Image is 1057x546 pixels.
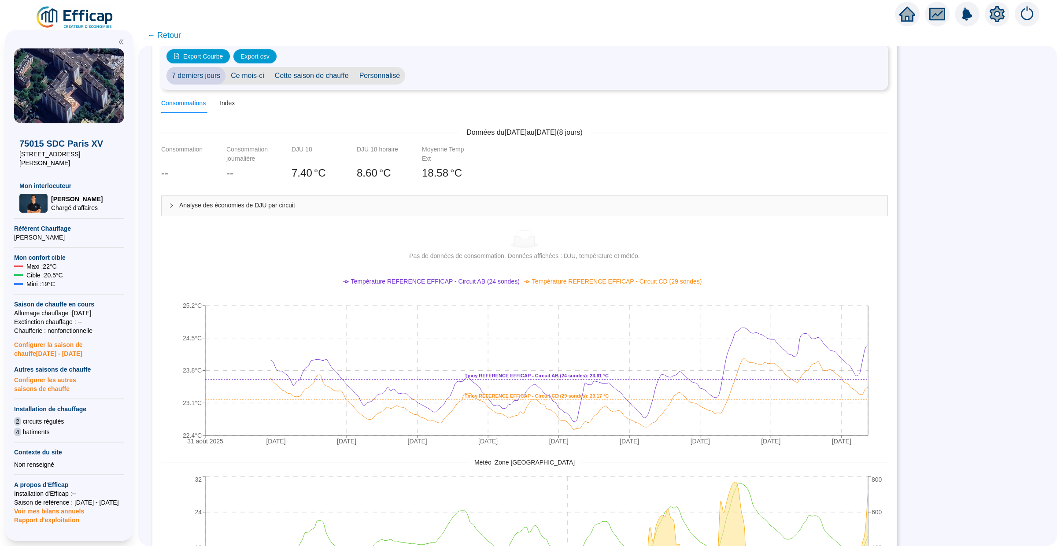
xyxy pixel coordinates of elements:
span: collapsed [169,203,174,208]
img: efficap energie logo [35,5,115,30]
img: alerts [955,2,979,26]
span: Température REFERENCE EFFICAP - Circuit CD (29 sondes) [532,278,702,285]
span: Installation d'Efficap : -- [14,489,124,498]
span: 4 [14,428,21,436]
tspan: 24 [195,509,202,516]
span: [PERSON_NAME] [51,195,103,203]
div: Non renseigné [14,460,124,469]
span: file-image [174,53,180,59]
img: Chargé d'affaires [19,194,48,213]
div: Analyse des économies de DJU par circuit [162,196,887,216]
tspan: 24.5°C [183,335,202,342]
span: 75015 SDC Paris XV [19,137,119,150]
tspan: [DATE] [620,438,639,445]
span: Saison de chauffe en cours [14,300,124,309]
tspan: 31 août 2025 [187,438,223,445]
tspan: 23.1°C [183,399,202,406]
span: .60 [362,167,377,179]
span: Exctinction chauffage : -- [14,317,124,326]
div: DJU 18 [292,145,336,163]
tspan: Tmoy REFERENCE EFFICAP - Circuit CD (29 sondes): 23.17 °C [465,393,609,398]
span: batiments [23,428,50,436]
tspan: [DATE] [761,438,780,445]
span: Saison de référence : [DATE] - [DATE] [14,498,124,507]
span: Export csv [240,52,269,61]
tspan: 800 [872,476,882,483]
img: alerts [1015,2,1039,26]
span: circuits régulés [23,417,64,426]
tspan: [DATE] [832,438,851,445]
span: 7 [292,167,297,179]
span: Maxi : 22 °C [26,262,57,271]
span: Mini : 19 °C [26,280,55,288]
span: [PERSON_NAME] [14,233,124,242]
span: Mon interlocuteur [19,181,119,190]
span: Configurer la saison de chauffe [DATE] - [DATE] [14,335,124,358]
button: Export csv [233,49,276,63]
div: Consommation journalière [226,145,270,163]
span: Référent Chauffage [14,224,124,233]
span: [STREET_ADDRESS][PERSON_NAME] [19,150,119,167]
span: Chaufferie : non fonctionnelle [14,326,124,335]
span: Météo : Zone [GEOGRAPHIC_DATA] [468,458,581,467]
tspan: 22.4°C [183,432,202,439]
span: Export Courbe [183,52,223,61]
tspan: 25.2°C [183,302,202,309]
span: .40 [297,167,312,179]
span: -- [161,165,168,181]
span: double-left [118,39,124,45]
span: Autres saisons de chauffe [14,365,124,374]
div: Consommations [161,99,206,108]
span: 2 [14,417,21,426]
span: A propos d'Efficap [14,480,124,489]
span: Ce mois-ci [225,67,270,85]
span: setting [989,6,1005,22]
tspan: [DATE] [478,438,498,445]
button: Export Courbe [166,49,230,63]
span: -- [226,165,233,181]
span: Température REFERENCE EFFICAP - Circuit AB (24 sondes) [351,278,520,285]
span: Cette saison de chauffe [270,67,354,85]
span: 18 [422,167,434,179]
tspan: [DATE] [337,438,356,445]
span: °C [314,165,326,181]
div: Index [220,99,235,108]
span: 8 [357,167,362,179]
span: Données du [DATE] au [DATE] ( 8 jours) [459,127,590,138]
tspan: 23.8°C [183,367,202,374]
span: Configurer les autres saisons de chauffe [14,374,124,393]
div: DJU 18 horaire [357,145,401,163]
span: Installation de chauffage [14,405,124,413]
span: .58 [434,167,448,179]
span: Personnalisé [354,67,406,85]
tspan: [DATE] [266,438,285,445]
span: Voir mes bilans annuels [14,502,84,515]
span: fund [929,6,945,22]
span: Analyse des économies de DJU par circuit [179,201,880,210]
div: Pas de données de consommation. Données affichées : DJU, température et météo. [165,251,884,261]
tspan: [DATE] [549,438,569,445]
span: Chargé d'affaires [51,203,103,212]
span: Mon confort cible [14,253,124,262]
div: Moyenne Temp Ext [422,145,466,163]
span: home [899,6,915,22]
span: ← Retour [147,29,181,41]
div: Consommation [161,145,205,163]
span: 7 derniers jours [166,67,225,85]
span: °C [450,165,462,181]
span: Contexte du site [14,448,124,457]
span: °C [379,165,391,181]
tspan: [DATE] [408,438,427,445]
tspan: Tmoy REFERENCE EFFICAP - Circuit AB (24 sondes): 23.61 °C [465,373,609,378]
span: Allumage chauffage : [DATE] [14,309,124,317]
tspan: [DATE] [691,438,710,445]
span: Cible : 20.5 °C [26,271,63,280]
tspan: 32 [195,476,202,483]
span: Rapport d'exploitation [14,516,124,524]
tspan: 600 [872,509,882,516]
